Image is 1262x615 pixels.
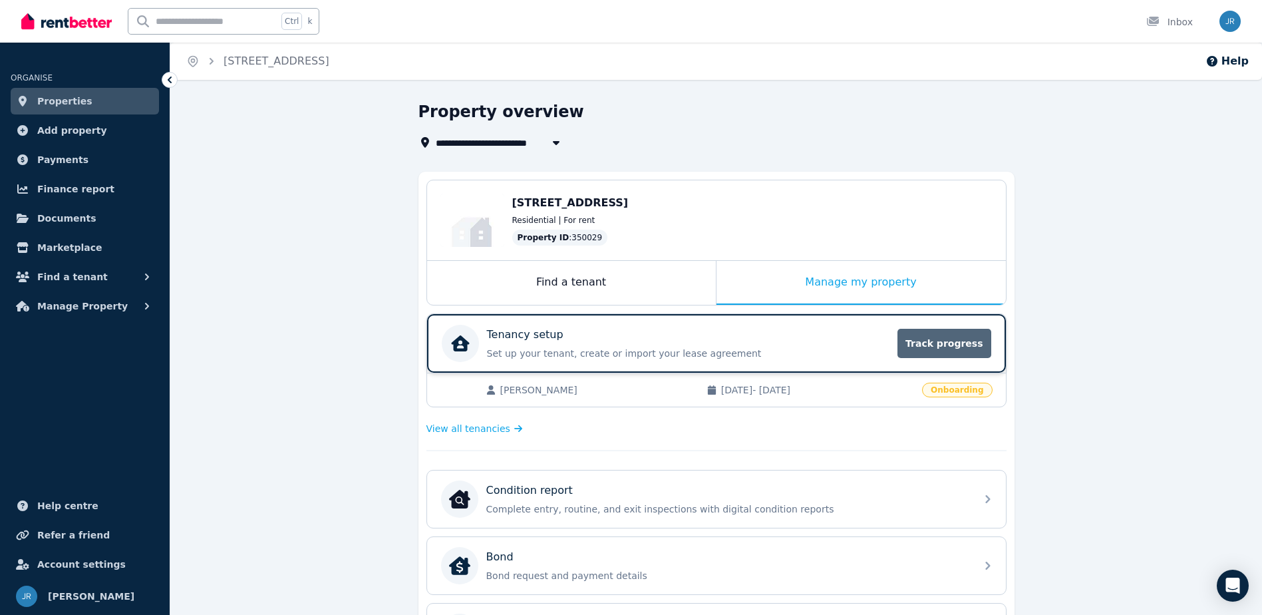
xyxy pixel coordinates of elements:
a: Add property [11,117,159,144]
span: [PERSON_NAME] [500,383,693,397]
p: Bond [486,549,514,565]
a: Marketplace [11,234,159,261]
a: Properties [11,88,159,114]
span: Payments [37,152,88,168]
span: Track progress [897,329,991,358]
span: Properties [37,93,92,109]
a: Tenancy setupSet up your tenant, create or import your lease agreementTrack progress [427,314,1006,373]
p: Tenancy setup [487,327,563,343]
p: Complete entry, routine, and exit inspections with digital condition reports [486,503,968,516]
a: Finance report [11,176,159,202]
span: Onboarding [922,383,992,397]
button: Help [1205,53,1249,69]
span: Finance report [37,181,114,197]
div: Inbox [1146,15,1193,29]
span: [STREET_ADDRESS] [512,196,629,209]
span: Documents [37,210,96,226]
span: Marketplace [37,240,102,256]
img: Jo-Anne Rushworth [1219,11,1241,32]
a: [STREET_ADDRESS] [224,55,329,67]
a: Help centre [11,493,159,519]
p: Bond request and payment details [486,569,968,582]
nav: Breadcrumb [170,43,345,80]
img: Jo-Anne Rushworth [16,586,37,607]
img: RentBetter [21,11,112,31]
img: Condition report [449,489,470,510]
a: Account settings [11,551,159,578]
a: Refer a friend [11,522,159,548]
a: View all tenancies [426,422,523,435]
a: Condition reportCondition reportComplete entry, routine, and exit inspections with digital condit... [427,471,1006,528]
p: Condition report [486,483,573,499]
span: View all tenancies [426,422,510,435]
span: ORGANISE [11,73,53,83]
span: Help centre [37,498,98,514]
span: Manage Property [37,298,128,314]
span: k [307,16,312,27]
div: Open Intercom Messenger [1217,570,1249,602]
a: BondBondBond request and payment details [427,537,1006,594]
a: Payments [11,146,159,173]
button: Manage Property [11,293,159,319]
span: [DATE] - [DATE] [721,383,914,397]
span: Refer a friend [37,527,110,543]
div: : 350029 [512,230,608,246]
p: Set up your tenant, create or import your lease agreement [487,347,890,360]
a: Documents [11,205,159,232]
div: Find a tenant [427,261,716,305]
button: Find a tenant [11,264,159,290]
div: Manage my property [716,261,1006,305]
span: Account settings [37,556,126,572]
img: Bond [449,555,470,576]
h1: Property overview [418,101,584,122]
span: Residential | For rent [512,215,595,226]
span: Find a tenant [37,269,108,285]
span: [PERSON_NAME] [48,588,134,604]
span: Property ID [518,232,569,243]
span: Add property [37,122,107,138]
span: Ctrl [281,13,302,30]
